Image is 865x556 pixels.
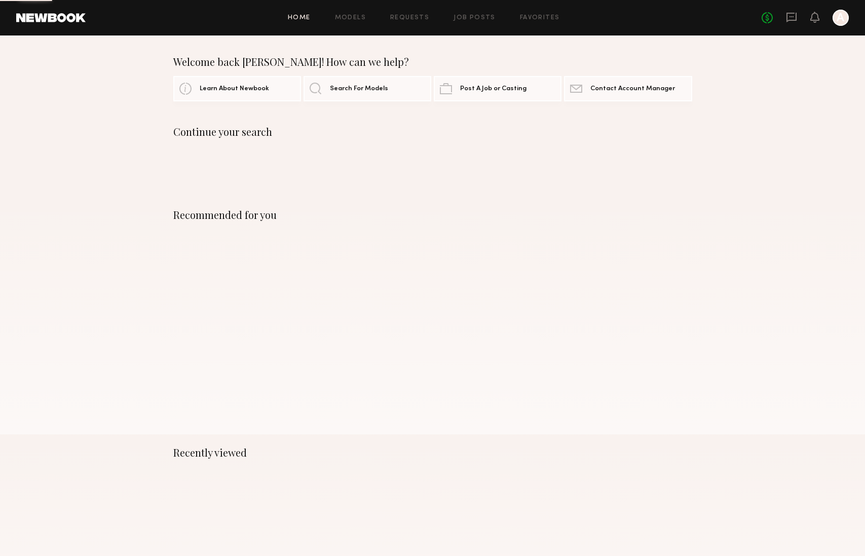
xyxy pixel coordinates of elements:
[173,76,301,101] a: Learn About Newbook
[173,209,692,221] div: Recommended for you
[460,86,526,92] span: Post A Job or Casting
[304,76,431,101] a: Search For Models
[520,15,560,21] a: Favorites
[288,15,311,21] a: Home
[330,86,388,92] span: Search For Models
[833,10,849,26] a: A
[434,76,561,101] a: Post A Job or Casting
[173,126,692,138] div: Continue your search
[200,86,269,92] span: Learn About Newbook
[454,15,496,21] a: Job Posts
[173,56,692,68] div: Welcome back [PERSON_NAME]! How can we help?
[173,447,692,459] div: Recently viewed
[335,15,366,21] a: Models
[590,86,675,92] span: Contact Account Manager
[564,76,692,101] a: Contact Account Manager
[390,15,429,21] a: Requests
